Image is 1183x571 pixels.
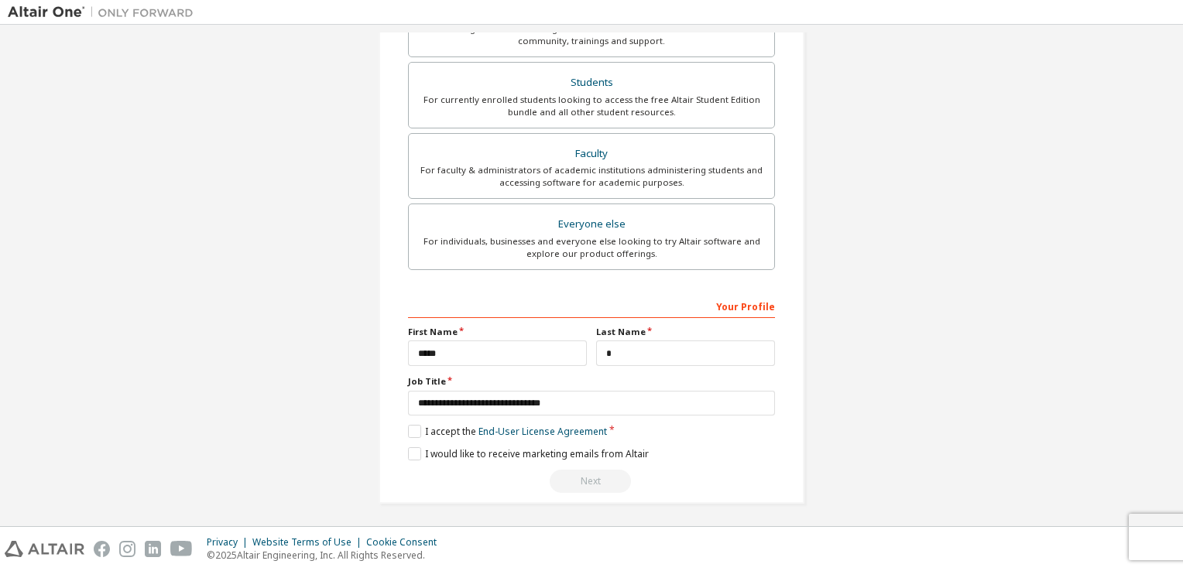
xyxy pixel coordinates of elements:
[408,375,775,388] label: Job Title
[94,541,110,557] img: facebook.svg
[408,470,775,493] div: Read and acccept EULA to continue
[418,235,765,260] div: For individuals, businesses and everyone else looking to try Altair software and explore our prod...
[170,541,193,557] img: youtube.svg
[408,447,649,460] label: I would like to receive marketing emails from Altair
[418,22,765,47] div: For existing customers looking to access software downloads, HPC resources, community, trainings ...
[119,541,135,557] img: instagram.svg
[418,94,765,118] div: For currently enrolled students looking to access the free Altair Student Edition bundle and all ...
[408,326,587,338] label: First Name
[418,164,765,189] div: For faculty & administrators of academic institutions administering students and accessing softwa...
[207,549,446,562] p: © 2025 Altair Engineering, Inc. All Rights Reserved.
[408,293,775,318] div: Your Profile
[418,72,765,94] div: Students
[366,536,446,549] div: Cookie Consent
[5,541,84,557] img: altair_logo.svg
[8,5,201,20] img: Altair One
[252,536,366,549] div: Website Terms of Use
[145,541,161,557] img: linkedin.svg
[478,425,607,438] a: End-User License Agreement
[207,536,252,549] div: Privacy
[418,143,765,165] div: Faculty
[596,326,775,338] label: Last Name
[418,214,765,235] div: Everyone else
[408,425,607,438] label: I accept the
